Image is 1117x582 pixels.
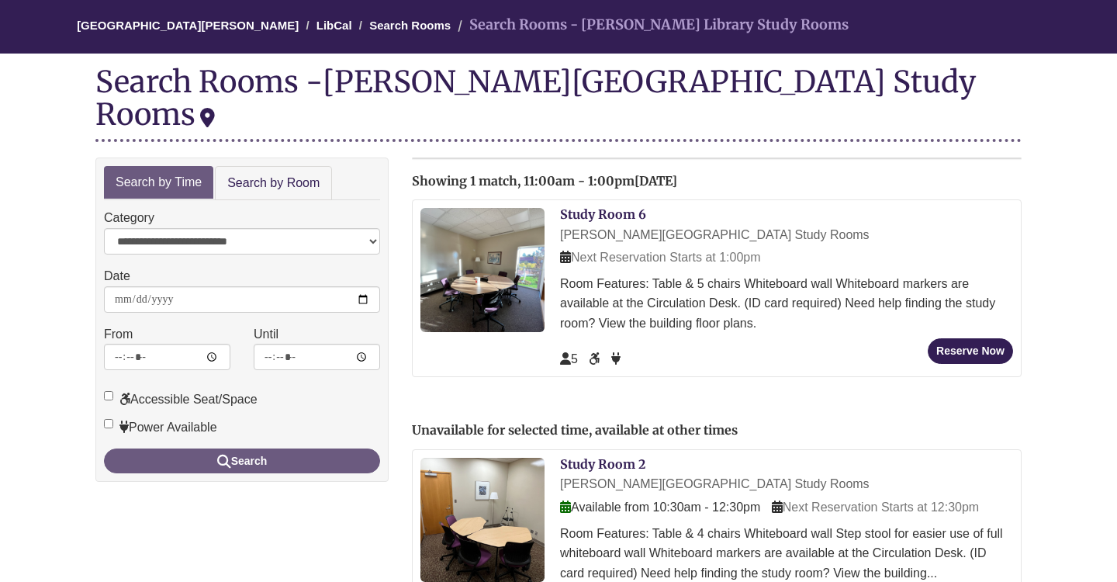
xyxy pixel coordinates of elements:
div: [PERSON_NAME][GEOGRAPHIC_DATA] Study Rooms [560,474,1013,494]
a: Search by Room [215,166,332,201]
label: From [104,324,133,345]
label: Until [254,324,278,345]
img: Study Room 6 [420,208,545,332]
span: The capacity of this space [560,352,578,365]
img: Study Room 2 [420,458,545,582]
a: Study Room 6 [560,206,646,222]
div: [PERSON_NAME][GEOGRAPHIC_DATA] Study Rooms [95,63,976,133]
label: Accessible Seat/Space [104,390,258,410]
span: , 11:00am - 1:00pm[DATE] [517,173,677,189]
a: LibCal [316,19,352,32]
a: [GEOGRAPHIC_DATA][PERSON_NAME] [77,19,299,32]
button: Reserve Now [928,338,1013,364]
div: [PERSON_NAME][GEOGRAPHIC_DATA] Study Rooms [560,225,1013,245]
a: Search by Time [104,166,213,199]
span: Available from 10:30am - 12:30pm [560,501,760,514]
span: Accessible Seat/Space [589,352,603,365]
a: Search Rooms [369,19,451,32]
span: Power Available [611,352,621,365]
h2: Unavailable for selected time, available at other times [412,424,1022,438]
li: Search Rooms - [PERSON_NAME] Library Study Rooms [454,14,849,36]
input: Accessible Seat/Space [104,391,113,400]
button: Search [104,449,380,473]
label: Power Available [104,417,217,438]
input: Power Available [104,419,113,428]
span: Next Reservation Starts at 12:30pm [772,501,979,514]
label: Category [104,208,154,228]
label: Date [104,266,130,286]
a: Study Room 2 [560,456,645,472]
div: Search Rooms - [95,65,1022,141]
h2: Showing 1 match [412,175,1022,189]
span: Next Reservation Starts at 1:00pm [560,251,761,264]
div: Room Features: Table & 5 chairs Whiteboard wall Whiteboard markers are available at the Circulati... [560,274,1013,334]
